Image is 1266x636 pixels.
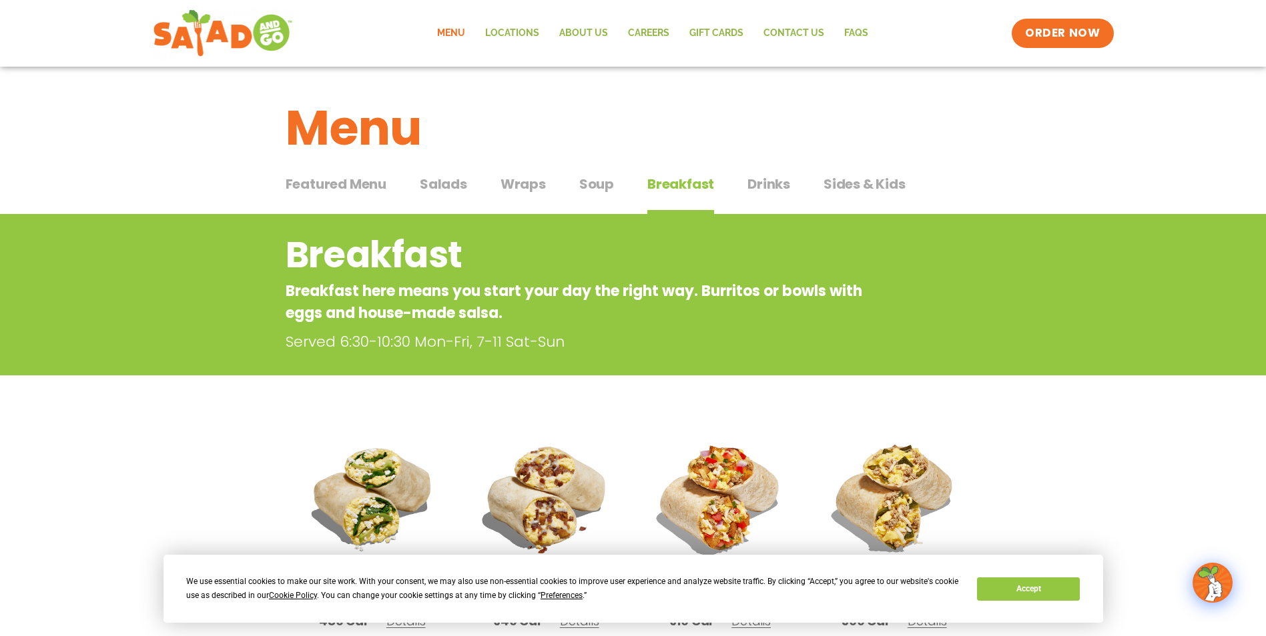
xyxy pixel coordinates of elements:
[286,331,880,353] p: Served 6:30-10:30 Mon-Fri, 7-11 Sat-Sun
[1025,25,1100,41] span: ORDER NOW
[386,613,426,629] span: Details
[579,174,614,194] span: Soup
[296,421,450,575] img: Product photo for Mediterranean Breakfast Burrito
[647,174,714,194] span: Breakfast
[186,575,961,603] div: We use essential cookies to make our site work. With your consent, we may also use non-essential ...
[286,169,981,215] div: Tabbed content
[427,18,878,49] nav: Menu
[427,18,475,49] a: Menu
[549,18,618,49] a: About Us
[286,280,874,324] p: Breakfast here means you start your day the right way. Burritos or bowls with eggs and house-made...
[731,613,771,629] span: Details
[164,555,1103,623] div: Cookie Consent Prompt
[420,174,467,194] span: Salads
[643,421,798,575] img: Product photo for Fiesta
[286,92,981,164] h1: Menu
[541,591,583,600] span: Preferences
[269,591,317,600] span: Cookie Policy
[753,18,834,49] a: Contact Us
[618,18,679,49] a: Careers
[1194,564,1231,601] img: wpChatIcon
[817,421,971,575] img: Product photo for Southwest
[1012,19,1113,48] a: ORDER NOW
[824,174,906,194] span: Sides & Kids
[977,577,1080,601] button: Accept
[286,228,874,282] h2: Breakfast
[286,174,386,194] span: Featured Menu
[469,421,623,575] img: Product photo for Traditional
[475,18,549,49] a: Locations
[679,18,753,49] a: GIFT CARDS
[834,18,878,49] a: FAQs
[908,613,947,629] span: Details
[153,7,294,60] img: new-SAG-logo-768×292
[747,174,790,194] span: Drinks
[501,174,546,194] span: Wraps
